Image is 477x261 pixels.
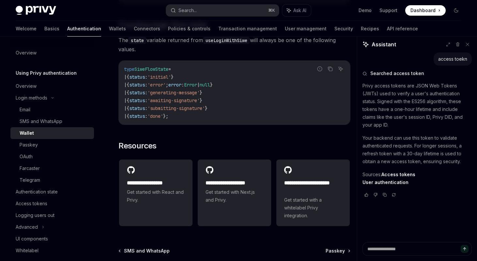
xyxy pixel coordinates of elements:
a: Overview [10,80,94,92]
button: Toggle dark mode [451,5,461,16]
span: status [129,105,145,111]
span: { [127,98,129,103]
span: } [200,90,202,96]
a: SMS and WhatsApp [10,115,94,127]
a: OAuth [10,151,94,162]
a: Support [379,7,397,14]
span: SMS and WhatsApp [124,248,170,254]
a: Passkey [326,248,350,254]
div: Farcaster [20,164,40,172]
span: 'generating-message' [147,90,200,96]
span: The variable returned from will always be one of the following values. [118,36,350,54]
span: } [205,105,208,111]
div: Telegram [20,176,40,184]
h5: Using Privy authentication [16,69,77,77]
span: type [124,66,134,72]
a: Wallets [109,21,126,37]
a: Demo [359,7,372,14]
a: Access tokens [10,198,94,209]
a: Dashboard [405,5,446,16]
span: } [200,98,202,103]
span: : [145,113,147,119]
div: Authentication state [16,188,58,196]
span: Get started with Next.js and Privy. [206,188,263,204]
a: SMS and WhatsApp [119,248,170,254]
span: | [197,82,200,88]
code: useLoginWithSiwe [203,37,250,44]
div: Wallet [20,129,34,137]
button: Searched access token [362,70,472,77]
div: Overview [16,82,37,90]
p: Sources: [362,171,472,186]
div: access toekn [438,56,467,62]
span: { [127,74,129,80]
div: Access tokens [16,200,47,207]
span: : [145,82,147,88]
span: = [168,66,171,72]
a: Whitelabel [10,245,94,256]
span: 'initial' [147,74,171,80]
span: Get started with React and Privy. [127,188,185,204]
a: Transaction management [218,21,277,37]
span: 'submitting-signature' [147,105,205,111]
a: Email [10,104,94,115]
span: : [145,105,147,111]
a: User management [285,21,327,37]
span: : [145,90,147,96]
button: Ask AI [336,65,345,73]
div: Logging users out [16,211,54,219]
span: : [181,82,184,88]
span: } [210,82,213,88]
span: ⌘ K [268,8,275,13]
div: UI components [16,235,48,243]
span: status [129,90,145,96]
div: Passkey [20,141,38,149]
a: Basics [44,21,59,37]
span: Searched access token [370,70,424,77]
span: Resources [118,141,157,151]
span: : [145,98,147,103]
span: SiweFlowState [134,66,168,72]
span: | [124,98,127,103]
span: | [124,74,127,80]
span: 'awaiting-signature' [147,98,200,103]
button: Copy the contents from the code block [326,65,334,73]
span: Error [184,82,197,88]
a: API reference [387,21,418,37]
span: | [124,82,127,88]
span: Dashboard [410,7,436,14]
span: Passkey [326,248,345,254]
a: Logging users out [10,209,94,221]
div: OAuth [20,153,33,161]
span: 'error' [147,82,166,88]
div: Login methods [16,94,47,102]
button: Search...⌘K [166,5,279,16]
a: Overview [10,47,94,59]
span: }; [163,113,168,119]
button: Ask AI [282,5,311,16]
div: Email [20,106,30,114]
a: UI components [10,233,94,245]
span: { [127,90,129,96]
span: { [127,105,129,111]
a: Authentication [67,21,101,37]
a: Passkey [10,139,94,151]
span: Assistant [372,40,396,48]
div: Whitelabel [16,247,38,254]
a: Wallet [10,127,94,139]
div: SMS and WhatsApp [20,117,62,125]
a: Connectors [134,21,160,37]
div: Overview [16,49,37,57]
button: Report incorrect code [315,65,324,73]
span: status [129,113,145,119]
a: Authentication state [10,186,94,198]
span: status [129,82,145,88]
p: Your backend can use this token to validate authenticated requests. For longer sessions, a refres... [362,134,472,165]
code: state [128,37,146,44]
span: Ask AI [293,7,306,14]
span: | [124,113,127,119]
span: { [127,82,129,88]
span: status [129,98,145,103]
a: Farcaster [10,162,94,174]
button: Send message [461,245,469,253]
